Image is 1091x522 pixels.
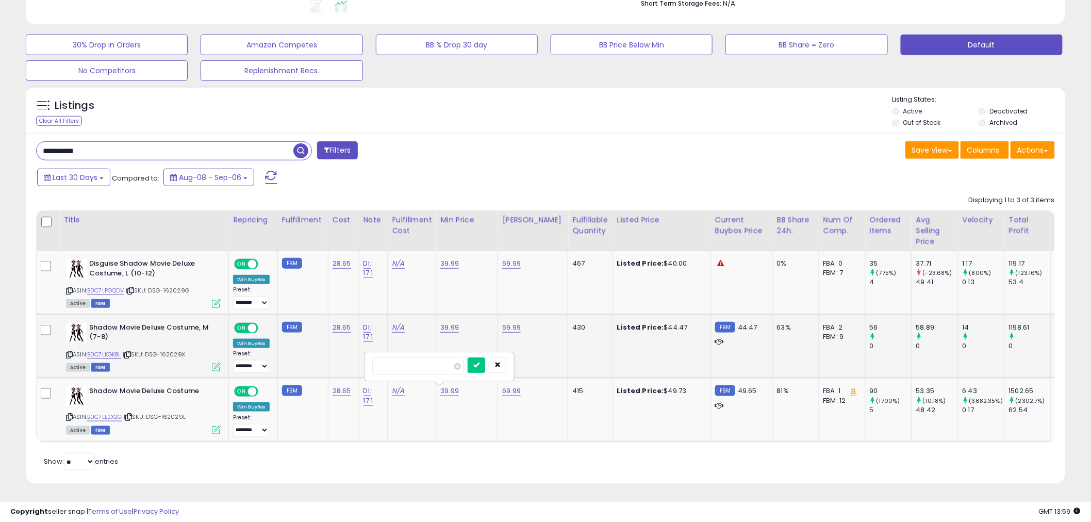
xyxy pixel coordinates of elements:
[963,323,1004,332] div: 14
[777,323,811,332] div: 63%
[392,386,404,396] a: N/A
[1009,405,1051,415] div: 62.54
[916,215,954,247] div: Avg Selling Price
[87,413,122,421] a: B0C7LL2X2G
[502,386,521,396] a: 69.99
[66,386,221,433] div: ASIN:
[235,260,248,269] span: ON
[66,259,87,280] img: 41ZIDQ56u4L._SL40_.jpg
[123,350,185,358] span: | SKU: DSG-162029K
[572,323,604,332] div: 430
[823,268,857,278] div: FBM: 7
[233,339,270,348] div: Win BuyBox
[440,322,459,333] a: 39.99
[134,507,179,516] a: Privacy Policy
[257,323,273,332] span: OFF
[233,402,270,412] div: Win BuyBox
[969,195,1055,205] div: Displaying 1 to 3 of 3 items
[572,259,604,268] div: 467
[823,396,857,405] div: FBM: 12
[55,99,94,113] h5: Listings
[392,215,432,236] div: Fulfillment Cost
[233,215,273,225] div: Repricing
[967,145,1000,155] span: Columns
[87,350,121,359] a: B0C7LKGKBL
[617,322,664,332] b: Listed Price:
[617,259,703,268] div: $40.00
[617,386,664,396] b: Listed Price:
[1009,341,1051,351] div: 0
[877,269,897,277] small: (775%)
[66,299,90,308] span: All listings currently available for purchase on Amazon
[363,215,384,225] div: Note
[87,286,124,295] a: B0C7LPGQDV
[112,173,159,183] span: Compared to:
[440,215,493,225] div: Min Price
[66,323,221,371] div: ASIN:
[892,95,1065,105] p: Listing States:
[502,322,521,333] a: 69.99
[37,169,110,186] button: Last 30 Days
[870,341,912,351] div: 0
[903,107,922,116] label: Active
[963,386,1004,396] div: 6.43
[916,341,958,351] div: 0
[66,323,87,344] img: 41ZIDQ56u4L._SL40_.jpg
[66,386,87,407] img: 41ZIDQ56u4L._SL40_.jpg
[923,397,946,405] small: (10.18%)
[1009,215,1047,236] div: Total Profit
[877,397,900,405] small: (1700%)
[235,323,248,332] span: ON
[870,215,907,236] div: Ordered Items
[715,215,768,236] div: Current Buybox Price
[916,405,958,415] div: 48.42
[923,269,952,277] small: (-23.68%)
[1011,141,1055,159] button: Actions
[282,215,324,225] div: Fulfillment
[777,259,811,268] div: 0%
[1009,259,1051,268] div: 119.17
[777,386,811,396] div: 81%
[725,35,887,55] button: BB Share = Zero
[91,426,110,435] span: FBM
[124,413,186,421] span: | SKU: DSG-162029L
[870,323,912,332] div: 56
[963,278,1004,287] div: 0.13
[257,387,273,396] span: OFF
[233,414,270,437] div: Preset:
[333,215,355,225] div: Cost
[905,141,959,159] button: Save View
[572,215,608,236] div: Fulfillable Quantity
[179,172,241,183] span: Aug-08 - Sep-06
[1009,386,1051,396] div: 1502.65
[257,260,273,269] span: OFF
[870,259,912,268] div: 35
[617,323,703,332] div: $44.47
[916,323,958,332] div: 58.89
[823,259,857,268] div: FBA: 0
[617,386,703,396] div: $49.73
[282,258,302,269] small: FBM
[963,259,1004,268] div: 1.17
[1039,507,1081,516] span: 2025-10-7 13:59 GMT
[63,215,224,225] div: Title
[201,35,362,55] button: Amazon Competes
[88,507,132,516] a: Terms of Use
[363,322,373,342] a: DI: 17.1
[963,341,1004,351] div: 0
[903,118,941,127] label: Out of Stock
[89,259,214,281] b: Disguise Shadow Movie Deluxe Costume, L (10-12)
[89,323,214,345] b: Shadow Movie Deluxe Costume, M (7-8)
[989,118,1017,127] label: Archived
[715,385,735,396] small: FBM
[282,385,302,396] small: FBM
[392,258,404,269] a: N/A
[233,286,270,309] div: Preset:
[738,322,757,332] span: 44.47
[572,386,604,396] div: 415
[317,141,357,159] button: Filters
[823,332,857,341] div: FBM: 9
[777,215,815,236] div: BB Share 24h.
[333,322,351,333] a: 28.65
[963,405,1004,415] div: 0.17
